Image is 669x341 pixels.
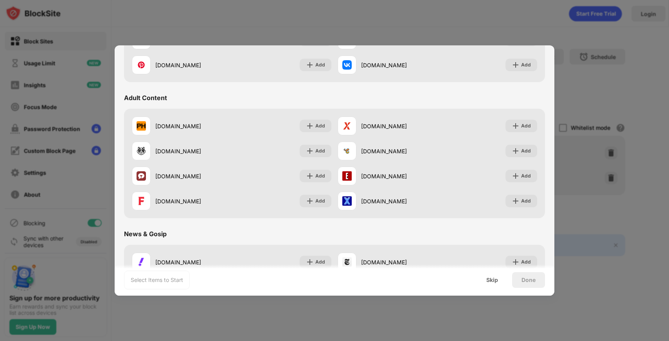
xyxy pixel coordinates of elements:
img: favicons [137,196,146,206]
div: Add [315,61,325,69]
div: [DOMAIN_NAME] [361,197,437,205]
div: Add [521,258,531,266]
div: [DOMAIN_NAME] [155,122,232,130]
div: [DOMAIN_NAME] [361,258,437,266]
div: [DOMAIN_NAME] [361,147,437,155]
div: [DOMAIN_NAME] [361,61,437,69]
div: [DOMAIN_NAME] [155,197,232,205]
img: favicons [342,60,352,70]
img: favicons [342,171,352,181]
img: favicons [342,121,352,131]
img: favicons [342,146,352,156]
img: favicons [342,196,352,206]
div: Add [521,122,531,130]
img: favicons [137,121,146,131]
div: Add [315,172,325,180]
img: favicons [342,257,352,267]
img: favicons [137,171,146,181]
div: [DOMAIN_NAME] [155,258,232,266]
div: Add [315,258,325,266]
div: Adult Content [124,94,167,102]
div: [DOMAIN_NAME] [361,122,437,130]
div: Add [315,147,325,155]
img: favicons [137,146,146,156]
div: News & Gosip [124,230,167,238]
div: [DOMAIN_NAME] [155,147,232,155]
div: Add [521,61,531,69]
div: Add [521,197,531,205]
div: Add [521,147,531,155]
div: [DOMAIN_NAME] [361,172,437,180]
div: Add [315,122,325,130]
div: [DOMAIN_NAME] [155,61,232,69]
div: Done [522,277,536,283]
div: [DOMAIN_NAME] [155,172,232,180]
img: favicons [137,257,146,267]
img: favicons [137,60,146,70]
div: Select Items to Start [131,276,183,284]
div: Skip [486,277,498,283]
div: Add [315,197,325,205]
div: Add [521,172,531,180]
